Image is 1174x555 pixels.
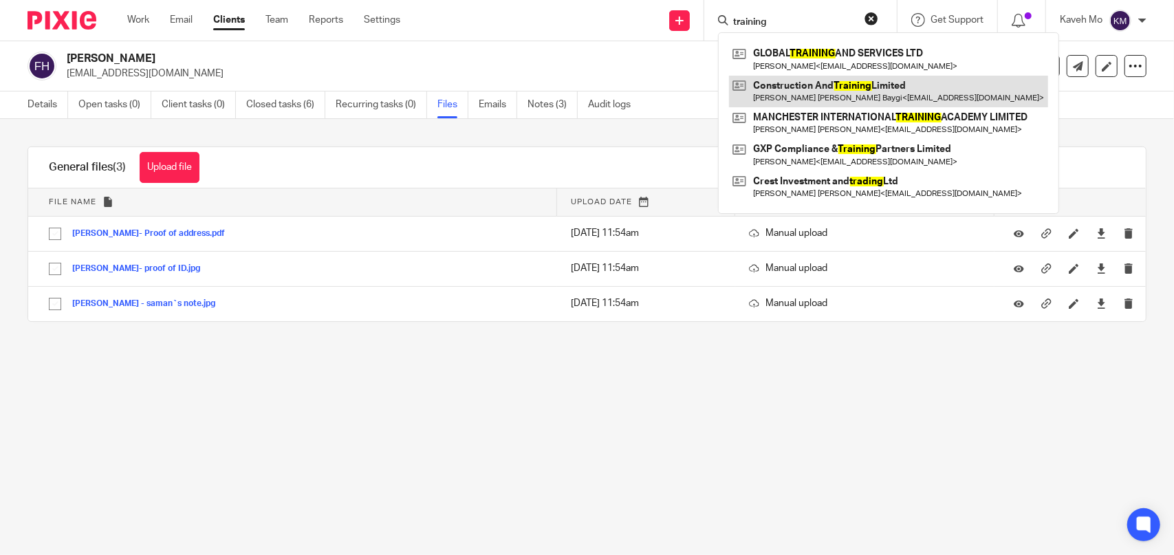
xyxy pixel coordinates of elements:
h1: General files [49,160,126,175]
a: Recurring tasks (0) [336,91,427,118]
a: Download [1096,261,1107,275]
p: Manual upload [749,261,981,275]
a: Email [170,13,193,27]
h2: [PERSON_NAME] [67,52,781,66]
button: Upload file [140,152,199,183]
a: Open tasks (0) [78,91,151,118]
input: Select [42,221,68,247]
a: Download [1096,226,1107,240]
img: svg%3E [28,52,56,80]
p: Manual upload [749,226,981,240]
a: Work [127,13,149,27]
span: (3) [113,162,126,173]
p: Manual upload [749,296,981,310]
input: Select [42,291,68,317]
a: Reports [309,13,343,27]
span: File name [49,198,96,206]
button: Clear [865,12,878,25]
a: Team [265,13,288,27]
p: [EMAIL_ADDRESS][DOMAIN_NAME] [67,67,959,80]
a: Files [437,91,468,118]
p: [DATE] 11:54am [571,226,721,240]
a: Emails [479,91,517,118]
a: Closed tasks (6) [246,91,325,118]
button: [PERSON_NAME]- Proof of address.pdf [72,229,235,239]
span: Get Support [931,15,983,25]
a: Audit logs [588,91,641,118]
input: Select [42,256,68,282]
a: Client tasks (0) [162,91,236,118]
img: Pixie [28,11,96,30]
p: [DATE] 11:54am [571,296,721,310]
a: Download [1096,296,1107,310]
button: [PERSON_NAME]- proof of ID.jpg [72,264,210,274]
a: Settings [364,13,400,27]
img: svg%3E [1109,10,1131,32]
button: [PERSON_NAME] - saman`s note.jpg [72,299,226,309]
p: Kaveh Mo [1060,13,1102,27]
p: [DATE] 11:54am [571,261,721,275]
span: Upload date [571,198,632,206]
input: Search [732,17,856,29]
a: Notes (3) [528,91,578,118]
a: Details [28,91,68,118]
a: Clients [213,13,245,27]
